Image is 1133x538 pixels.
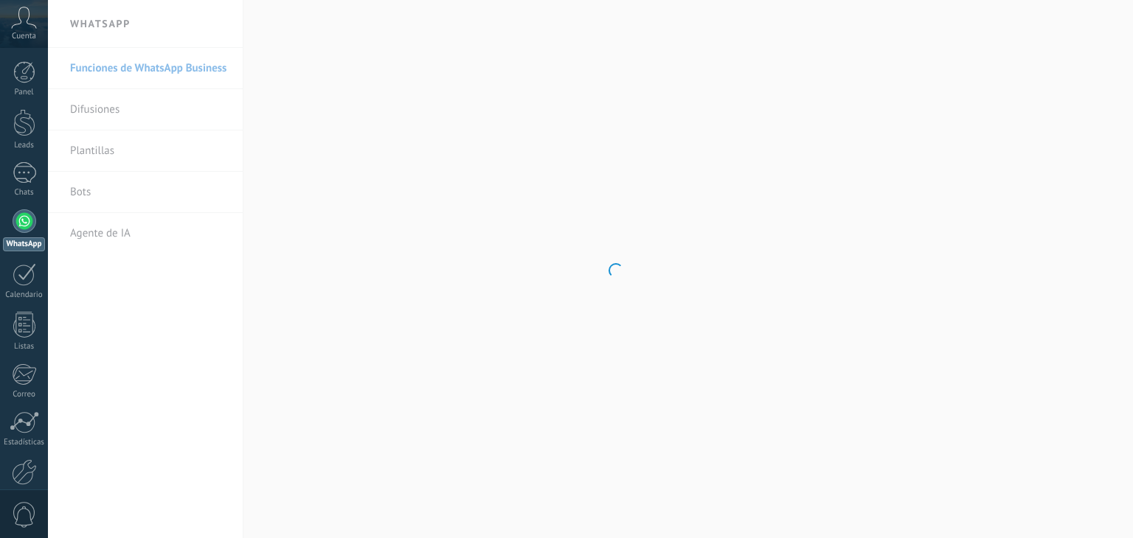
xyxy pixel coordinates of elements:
[3,88,46,97] div: Panel
[3,438,46,447] div: Estadísticas
[3,342,46,352] div: Listas
[12,32,36,41] span: Cuenta
[3,237,45,251] div: WhatsApp
[3,290,46,300] div: Calendario
[3,390,46,399] div: Correo
[3,141,46,150] div: Leads
[3,188,46,198] div: Chats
